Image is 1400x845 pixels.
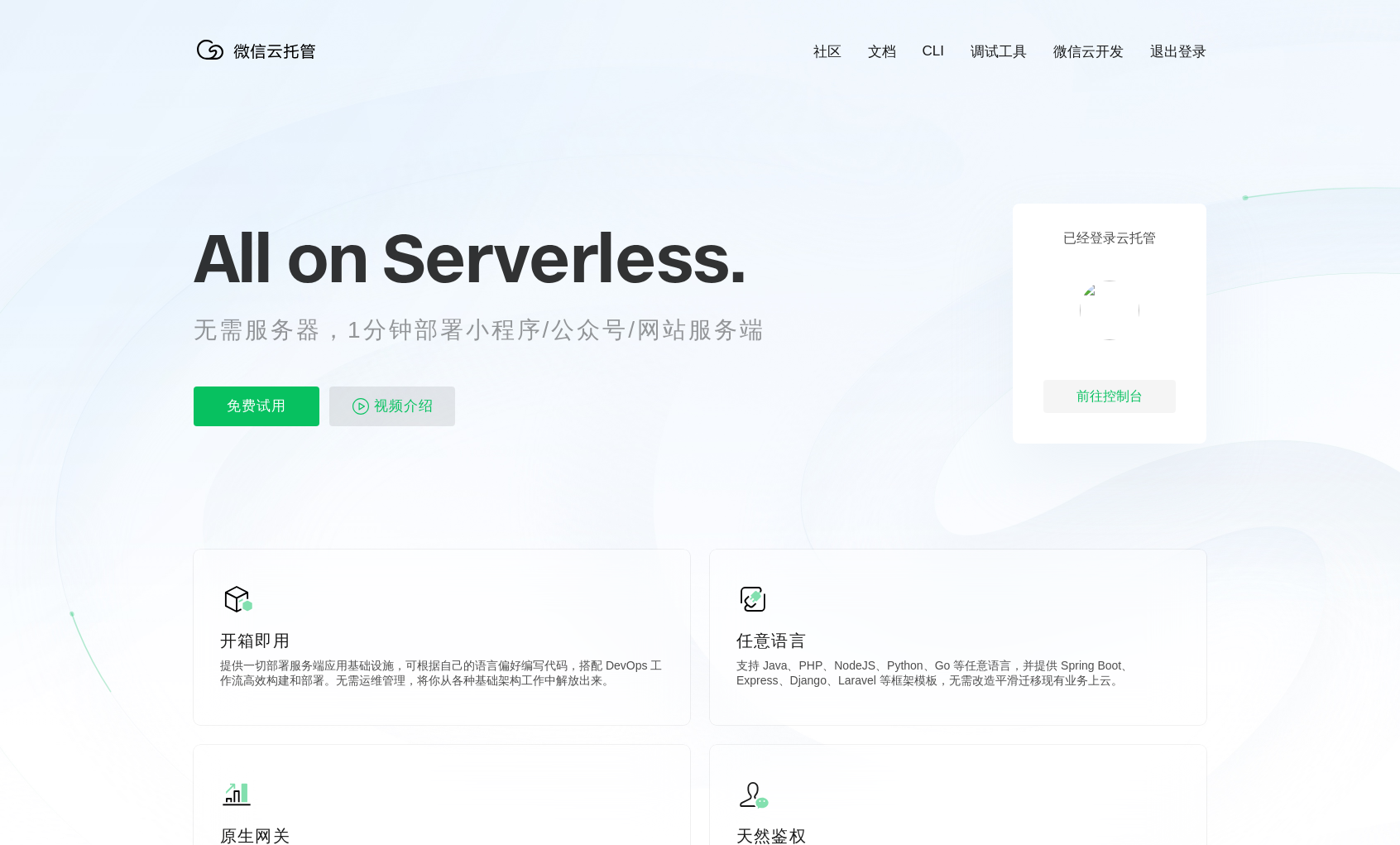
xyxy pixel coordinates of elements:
[374,386,434,426] span: 视频介绍
[382,216,746,299] span: Serverless.
[1063,230,1156,247] p: 已经登录云托管
[194,55,326,69] a: 微信云托管
[736,659,1180,692] p: 支持 Java、PHP、NodeJS、Python、Go 等任意语言，并提供 Spring Boot、Express、Django、Laravel 等框架模板，无需改造平滑迁移现有业务上云。
[194,216,367,299] span: All on
[1043,380,1176,413] div: 前往控制台
[1150,42,1206,61] a: 退出登录
[194,386,319,426] p: 免费试用
[736,629,1180,652] p: 任意语言
[194,314,796,347] p: 无需服务器，1分钟部署小程序/公众号/网站服务端
[220,629,664,652] p: 开箱即用
[923,43,944,60] a: CLI
[813,42,841,61] a: 社区
[868,42,896,61] a: 文档
[1053,42,1124,61] a: 微信云开发
[194,33,326,66] img: 微信云托管
[971,42,1027,61] a: 调试工具
[220,659,664,692] p: 提供一切部署服务端应用基础设施，可根据自己的语言偏好编写代码，搭配 DevOps 工作流高效构建和部署。无需运维管理，将你从各种基础架构工作中解放出来。
[351,396,371,416] img: video_play.svg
